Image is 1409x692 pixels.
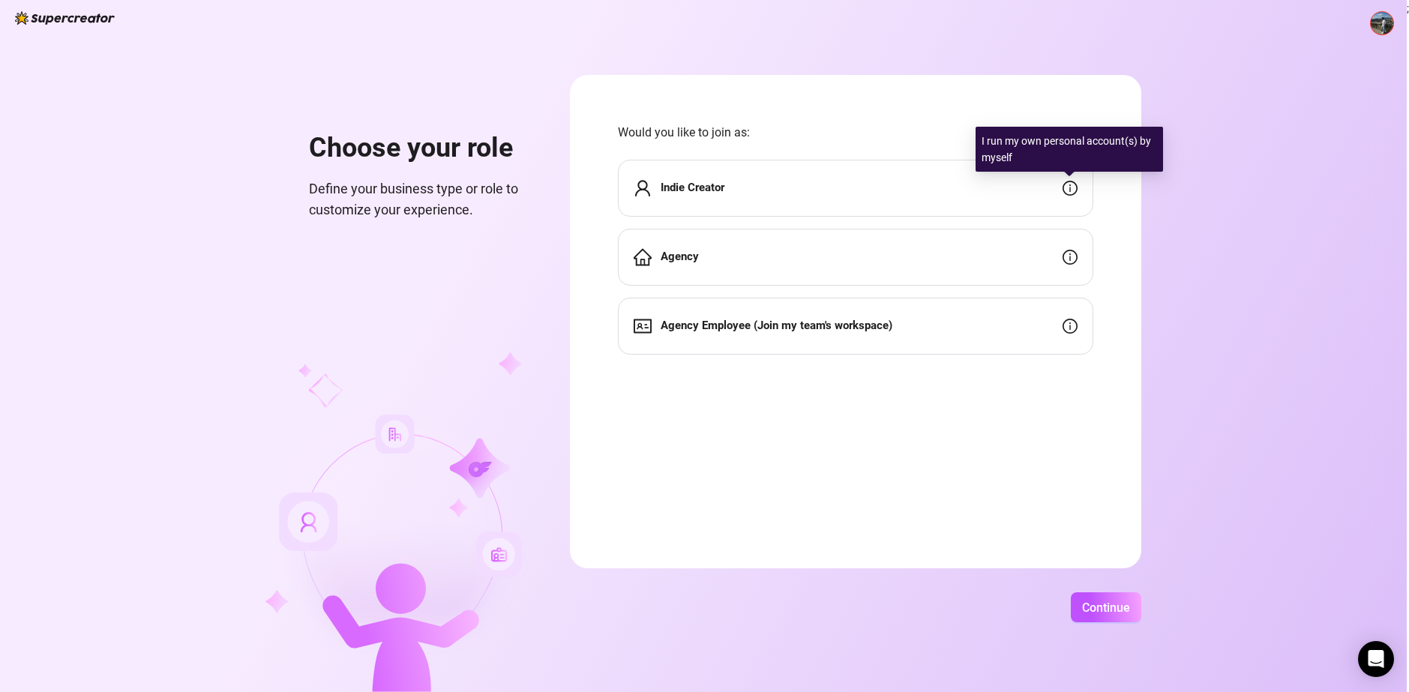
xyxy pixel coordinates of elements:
span: Continue [1082,601,1130,615]
span: home [634,248,652,266]
div: Open Intercom Messenger [1358,641,1394,677]
strong: Agency [661,250,699,263]
h1: Choose your role [309,132,534,165]
span: info-circle [1063,319,1078,334]
span: user [634,179,652,197]
button: Continue [1071,592,1141,622]
strong: Agency Employee (Join my team's workspace) [661,319,892,332]
strong: Indie Creator [661,181,724,194]
div: I run my own personal account(s) by myself [976,127,1163,172]
span: Would you like to join as: [618,123,1093,142]
img: logo [15,11,115,25]
img: ACg8ocJBRfiFIKYmmuEw5Y4u4yb8y3NWbe3A6Qc0MB54bo96OG1W8xz2=s96-c [1371,12,1393,34]
span: info-circle [1063,250,1078,265]
span: idcard [634,317,652,335]
span: info-circle [1063,181,1078,196]
span: Define your business type or role to customize your experience. [309,178,534,221]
